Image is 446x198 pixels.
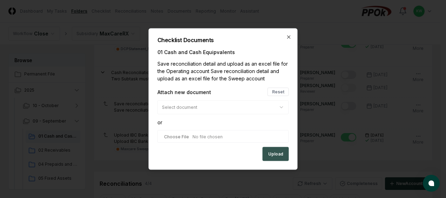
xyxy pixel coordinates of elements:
div: 01 Cash and Cash Equipvalents [157,48,289,56]
button: Reset [268,88,289,96]
div: Save reconciliation detail and upload as an excel file for the Operating account Save reconciliat... [157,60,289,82]
button: Upload [263,147,289,161]
div: or [157,119,289,126]
h2: Checklist Documents [157,37,289,43]
div: Attach new document [157,88,211,95]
